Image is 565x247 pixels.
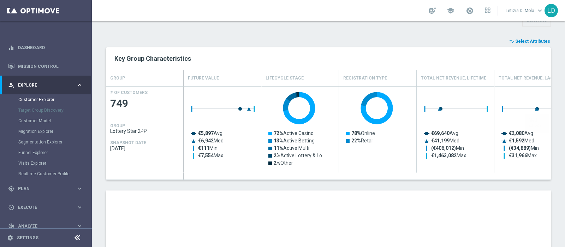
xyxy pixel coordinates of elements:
div: Mission Control [8,57,83,76]
tspan: €5,897 [198,130,214,136]
i: person_search [8,82,14,88]
tspan: €69,640 [431,130,450,136]
a: Mission Control [18,57,83,76]
text: Active Betting [274,138,315,143]
span: Select Attributes [515,39,550,44]
a: Letizia Di Molakeyboard_arrow_down [505,5,545,16]
span: Lottery Star 2PP [110,128,179,134]
text: Active Multi [274,145,309,151]
text: Online [351,130,375,136]
tspan: 2% [274,153,280,158]
text: Avg [431,130,458,136]
i: settings [7,235,13,241]
text: Med [509,138,534,143]
tspan: €111 [198,145,209,151]
a: Dashboard [18,38,83,57]
text: Med [431,138,459,143]
tspan: (€34,889) [509,145,531,151]
h2: Key Group Characteristics [114,54,542,63]
a: Segmentation Explorer [18,139,73,145]
button: track_changes Analyze keyboard_arrow_right [8,223,83,229]
tspan: (€406,012) [431,145,456,151]
a: Migration Explorer [18,129,73,134]
div: Customer Explorer [18,94,91,105]
text: Avg [198,130,222,136]
span: 749 [110,97,179,111]
h4: Registration Type [343,72,387,84]
div: Analyze [8,223,76,229]
text: Med [198,138,224,143]
i: keyboard_arrow_right [76,82,83,88]
i: keyboard_arrow_right [76,185,83,192]
i: track_changes [8,223,14,229]
span: Plan [18,187,76,191]
span: Analyze [18,224,76,228]
tspan: 2% [274,160,280,166]
div: Plan [8,186,76,192]
tspan: €7,554 [198,153,214,158]
tspan: 78% [351,130,361,136]
h4: Future Value [188,72,219,84]
h4: GROUP [110,72,125,84]
div: Explore [8,82,76,88]
i: keyboard_arrow_right [76,223,83,229]
div: Customer Model [18,116,91,126]
text: Retail [351,138,374,143]
i: playlist_add_check [509,39,514,44]
i: keyboard_arrow_right [76,204,83,211]
tspan: €41,199 [431,138,450,143]
a: Customer Explorer [18,97,73,102]
text: Max [431,153,466,158]
div: Target Group Discovery [18,105,91,116]
a: Funnel Explorer [18,150,73,155]
tspan: €1,592 [509,138,524,143]
text: Min [198,145,218,151]
i: play_circle_outline [8,204,14,211]
tspan: 11% [274,145,283,151]
tspan: 13% [274,138,283,143]
tspan: 22% [351,138,361,143]
button: gps_fixed Plan keyboard_arrow_right [8,186,83,192]
div: Migration Explorer [18,126,91,137]
i: equalizer [8,45,14,51]
div: Funnel Explorer [18,147,91,158]
text: Max [198,153,223,158]
a: Realtime Customer Profile [18,171,73,177]
div: LD [545,4,558,17]
tspan: €2,080 [509,130,524,136]
text: Max [509,153,537,158]
span: keyboard_arrow_down [536,7,544,14]
h4: Lifecycle Stage [266,72,304,84]
span: school [447,7,454,14]
h4: Total Net Revenue, Lifetime [421,72,486,84]
div: Press SPACE to select this row. [106,86,184,173]
text: Active Casino [274,130,314,136]
button: equalizer Dashboard [8,45,83,51]
text: Min [431,145,464,151]
tspan: 72% [274,130,283,136]
button: play_circle_outline Execute keyboard_arrow_right [8,205,83,210]
text: Min [509,145,539,151]
h4: SNAPSHOT DATE [110,140,146,145]
h4: GROUP [110,123,125,128]
button: playlist_add_check Select Attributes [509,37,551,45]
button: Mission Control [8,64,83,69]
div: Dashboard [8,38,83,57]
h4: # OF CUSTOMERS [110,90,148,95]
a: Customer Model [18,118,73,124]
tspan: €1,463,082 [431,153,457,158]
span: Execute [18,205,76,210]
text: Avg [509,130,533,136]
a: Settings [17,236,38,240]
span: 2025-09-24 [110,146,179,151]
tspan: €6,942 [198,138,214,143]
i: gps_fixed [8,186,14,192]
text: Other [274,160,293,166]
a: Visits Explorer [18,160,73,166]
button: person_search Explore keyboard_arrow_right [8,82,83,88]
